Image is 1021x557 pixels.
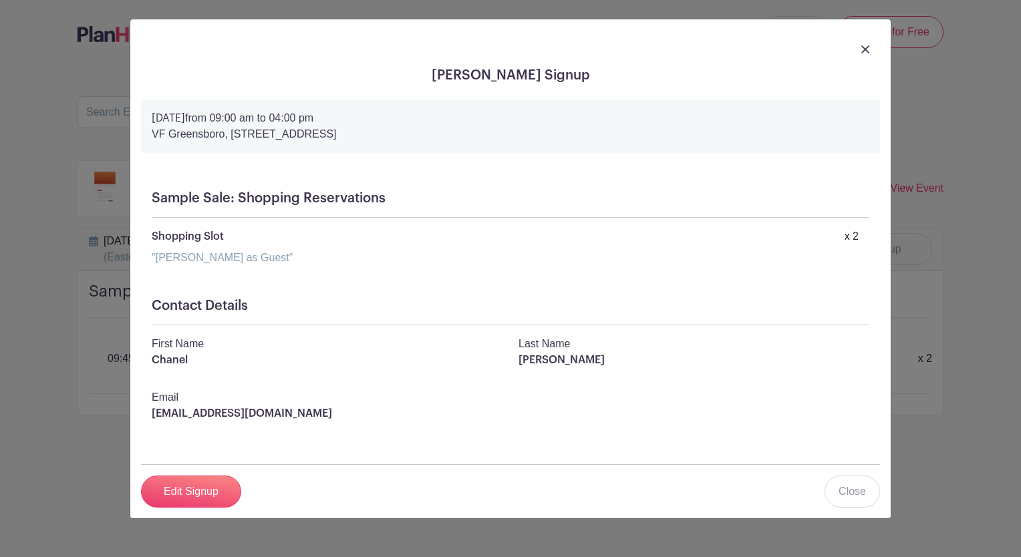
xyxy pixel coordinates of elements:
p: Last Name [519,336,869,352]
h5: Sample Sale: Shopping Reservations [152,190,869,206]
p: from 09:00 am to 04:00 pm [152,110,869,126]
div: "[PERSON_NAME] as Guest" [152,250,869,266]
p: Chanel [152,352,502,368]
p: VF Greensboro, [STREET_ADDRESS] [152,126,869,142]
h5: Contact Details [152,298,869,314]
img: close_button-5f87c8562297e5c2d7936805f587ecaba9071eb48480494691a3f1689db116b3.svg [861,45,869,53]
p: First Name [152,336,502,352]
h5: [PERSON_NAME] Signup [141,67,880,83]
p: [EMAIL_ADDRESS][DOMAIN_NAME] [152,405,869,421]
strong: [DATE] [152,113,185,124]
a: Close [825,476,880,508]
a: Edit Signup [141,476,241,508]
p: [PERSON_NAME] [519,352,869,368]
div: x 2 [845,228,859,244]
p: Shopping Slot [152,228,224,244]
p: Email [152,389,869,405]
